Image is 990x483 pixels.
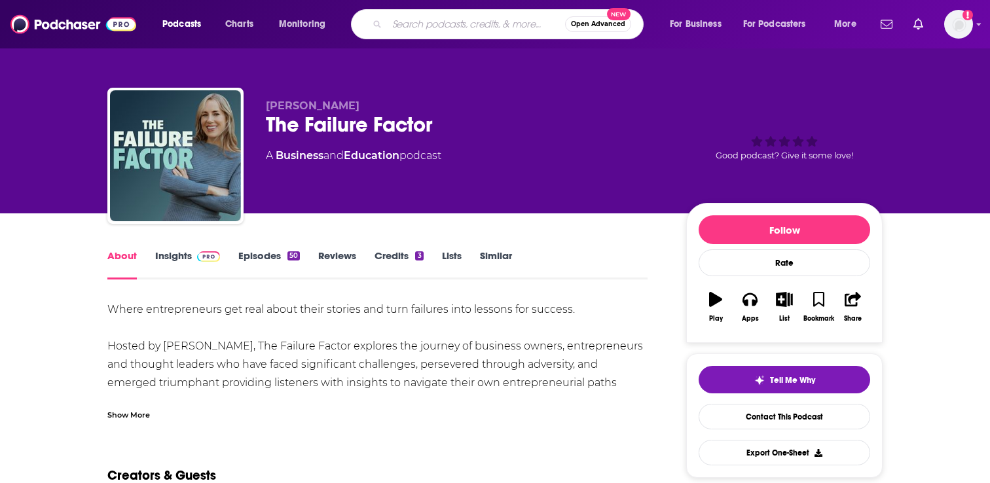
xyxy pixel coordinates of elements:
a: Business [276,149,323,162]
img: Podchaser Pro [197,251,220,262]
img: tell me why sparkle [754,375,765,385]
button: open menu [661,14,738,35]
span: For Business [670,15,722,33]
img: The Failure Factor [110,90,241,221]
div: Bookmark [803,315,834,323]
a: Show notifications dropdown [875,13,898,35]
div: A podcast [266,148,441,164]
span: Open Advanced [571,21,625,27]
div: Good podcast? Give it some love! [686,99,883,181]
span: Good podcast? Give it some love! [716,151,853,160]
button: open menu [153,14,218,35]
button: tell me why sparkleTell Me Why [699,366,870,393]
span: Monitoring [279,15,325,33]
button: open menu [825,14,873,35]
img: User Profile [944,10,973,39]
button: Follow [699,215,870,244]
button: Apps [733,283,767,331]
svg: Add a profile image [962,10,973,20]
span: Logged in as AutumnKatie [944,10,973,39]
div: Rate [699,249,870,276]
a: Contact This Podcast [699,404,870,429]
a: Education [344,149,399,162]
button: open menu [735,14,825,35]
div: Apps [742,315,759,323]
a: Charts [217,14,261,35]
button: Export One-Sheet [699,440,870,465]
a: Reviews [318,249,356,279]
div: Search podcasts, credits, & more... [363,9,656,39]
div: Share [844,315,862,323]
a: Episodes50 [238,249,300,279]
span: and [323,149,344,162]
a: Show notifications dropdown [908,13,928,35]
a: InsightsPodchaser Pro [155,249,220,279]
button: Open AdvancedNew [565,16,631,32]
a: Credits3 [375,249,423,279]
a: Lists [442,249,462,279]
span: New [607,8,631,20]
button: Play [699,283,733,331]
span: For Podcasters [743,15,806,33]
a: Similar [480,249,512,279]
div: List [779,315,790,323]
button: open menu [270,14,342,35]
input: Search podcasts, credits, & more... [387,14,565,35]
img: Podchaser - Follow, Share and Rate Podcasts [10,12,136,37]
button: List [767,283,801,331]
a: About [107,249,137,279]
div: 3 [415,251,423,260]
span: Charts [225,15,253,33]
span: More [834,15,856,33]
span: [PERSON_NAME] [266,99,359,112]
div: 50 [287,251,300,260]
button: Bookmark [801,283,835,331]
span: Podcasts [162,15,201,33]
span: Tell Me Why [770,375,815,385]
div: Play [709,315,723,323]
button: Show profile menu [944,10,973,39]
button: Share [836,283,870,331]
